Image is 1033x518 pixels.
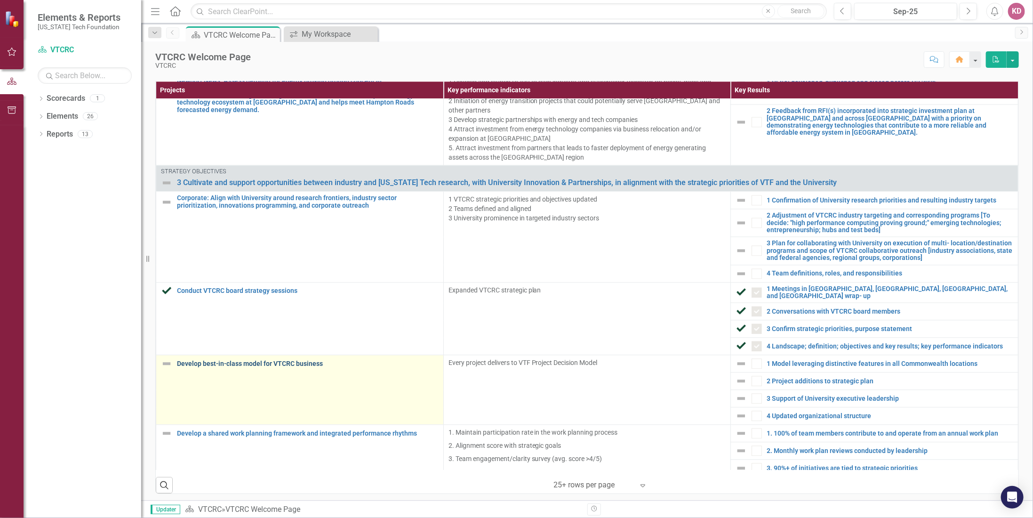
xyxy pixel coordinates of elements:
a: 3. 90%+ of initiatives are tied to strategic priorities [767,465,1013,472]
small: [US_STATE] Tech Foundation [38,23,120,31]
div: 26 [83,113,98,121]
a: 3 Confirm strategic priorities, purpose statement [767,326,1013,333]
img: Not Defined [736,218,747,229]
a: My Workspace [286,28,376,40]
td: Double-Click to Edit Right Click for Context Menu [156,192,444,283]
img: Not Defined [161,358,172,370]
div: Open Intercom Messenger [1001,486,1024,509]
a: 2. Monthly work plan reviews conducted by leadership [767,448,1013,455]
img: Completed [161,286,172,297]
input: Search Below... [38,67,132,84]
img: Not Defined [736,445,747,457]
div: VTCRC Welcome Page [155,52,251,62]
div: VTCRC Welcome Page [225,505,300,514]
p: Every project delivers to VTF Project Decision Model [448,358,726,368]
a: Reports [47,129,73,140]
img: Completed [736,324,747,335]
a: Conduct VTCRC board strategy sessions [177,288,439,295]
img: ClearPoint Strategy [5,11,21,27]
td: Double-Click to Edit Right Click for Context Menu [731,425,1018,443]
a: Corporate: Align with University around research frontiers, industry sector prioritization, innov... [177,195,439,210]
img: Completed [736,306,747,317]
div: VTCRC [155,62,251,69]
a: VTCRC [198,505,222,514]
p: 1 VTCRC strategic priorities and objectives updated 2 Teams defined and aligned 3 University prom... [448,195,726,223]
td: Double-Click to Edit Right Click for Context Menu [156,425,444,478]
img: Completed [736,341,747,352]
td: Double-Click to Edit Right Click for Context Menu [156,283,444,356]
button: Search [777,5,825,18]
img: Not Defined [736,245,747,257]
a: 4 Team definitions, roles, and responsibilities [767,270,1013,277]
a: 1. 100% of team members contribute to and operate from an annual work plan [767,430,1013,437]
td: Double-Click to Edit Right Click for Context Menu [156,356,444,425]
td: Double-Click to Edit Right Click for Context Menu [731,321,1018,338]
td: Double-Click to Edit Right Click for Context Menu [731,192,1018,210]
img: Completed [736,287,747,299]
p: 1 Develop and launch RFI(s) to gain industry and stakeholder feedback on needs, gaps and opportun... [448,78,726,162]
td: Double-Click to Edit Right Click for Context Menu [731,237,1018,265]
div: 13 [78,130,93,138]
div: VTCRC Welcome Page [204,29,278,41]
button: Sep-25 [854,3,958,20]
td: Double-Click to Edit Right Click for Context Menu [731,408,1018,425]
td: Double-Click to Edit Right Click for Context Menu [731,265,1018,283]
td: Double-Click to Edit Right Click for Context Menu [731,373,1018,390]
img: Not Defined [736,358,747,370]
div: Sep-25 [857,6,954,17]
a: 2 Feedback from RFI(s) incorporated into strategic investment plan at [GEOGRAPHIC_DATA] and acros... [767,108,1013,137]
button: KD [1008,3,1025,20]
a: 3 Cultivate and support opportunities between industry and [US_STATE] Tech research, with Univers... [177,179,1013,187]
a: 1 Model leveraging distinctive features in all Commonwealth locations [767,361,1013,368]
a: 2 Project additions to strategic plan [767,378,1013,385]
a: 4 Landscape; definition; objectives and key results; key performance indicators [767,343,1013,350]
a: 1 Meetings in [GEOGRAPHIC_DATA], [GEOGRAPHIC_DATA], [GEOGRAPHIC_DATA], and [GEOGRAPHIC_DATA] wrap... [767,286,1013,300]
td: Double-Click to Edit Right Click for Context Menu [731,105,1018,166]
img: Not Defined [736,411,747,422]
img: Not Defined [736,428,747,439]
td: Double-Click to Edit Right Click for Context Menu [731,210,1018,237]
td: Double-Click to Edit Right Click for Context Menu [731,460,1018,478]
div: My Workspace [302,28,376,40]
a: 2 Adjustment of VTCRC industry targeting and corresponding programs [To decide: "high performance... [767,212,1013,234]
div: 1 [90,95,105,103]
p: 3. Team engagement/clarity survey (avg. score >4/5) [448,453,726,464]
td: Double-Click to Edit Right Click for Context Menu [156,75,444,166]
input: Search ClearPoint... [191,3,826,20]
a: 1 Confirmation of University research priorities and resulting industry targets [767,197,1013,204]
p: 1. Maintain participation rate in the work planning process [448,428,726,439]
span: Search [791,7,811,15]
a: 2 Conversations with VTCRC board members [767,308,1013,316]
div: » [185,504,580,515]
img: Not Defined [736,463,747,474]
span: Updater [151,505,180,514]
img: Not Defined [161,428,172,439]
a: Elements [47,111,78,122]
td: Double-Click to Edit Right Click for Context Menu [731,356,1018,373]
td: Double-Click to Edit Right Click for Context Menu [156,166,1018,192]
img: Not Defined [161,197,172,208]
span: Elements & Reports [38,12,120,23]
p: Expanded VTCRC strategic plan [448,286,726,295]
img: Not Defined [736,393,747,405]
td: Double-Click to Edit Right Click for Context Menu [731,443,1018,460]
a: 4 Updated organizational structure [767,413,1013,420]
td: Double-Click to Edit Right Click for Context Menu [731,303,1018,321]
a: Scorecards [47,93,85,104]
img: Not Defined [736,268,747,280]
img: Not Defined [736,195,747,206]
div: Strategy Objectives [161,169,1013,175]
td: Double-Click to Edit Right Click for Context Menu [731,283,1018,303]
td: Double-Click to Edit Right Click for Context Menu [731,390,1018,408]
a: 3 Support of University executive leadership [767,396,1013,403]
p: 2. Alignment score with strategic goals [448,439,726,453]
a: Develop a shared work planning framework and integrated performance rhythms [177,430,439,437]
a: VTCRC [38,45,132,56]
a: Develop best-in-class model for VTCRC business [177,361,439,368]
img: Not Defined [736,376,747,387]
img: Not Defined [161,178,172,189]
a: 3 Plan for collaborating with University on execution of multi- location/destination programs and... [767,240,1013,262]
img: Not Defined [736,117,747,128]
td: Double-Click to Edit Right Click for Context Menu [731,338,1018,356]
